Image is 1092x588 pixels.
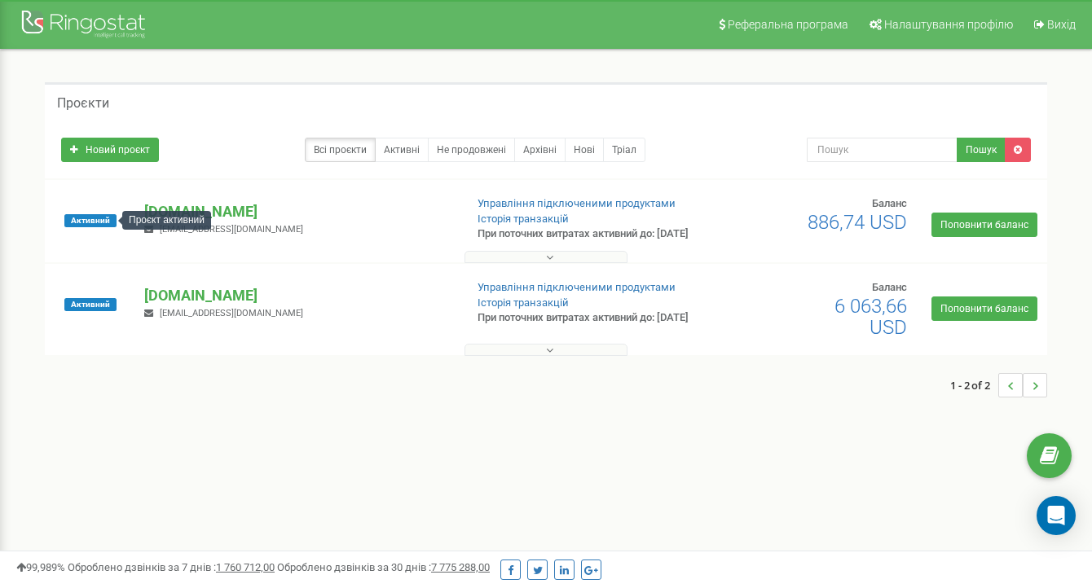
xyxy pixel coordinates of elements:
[144,285,451,306] p: [DOMAIN_NAME]
[931,213,1037,237] a: Поповнити баланс
[950,373,998,397] span: 1 - 2 of 2
[478,197,676,209] a: Управління підключеними продуктами
[478,226,702,242] p: При поточних витратах активний до: [DATE]
[1047,18,1076,31] span: Вихід
[64,298,117,311] span: Активний
[884,18,1013,31] span: Налаштування профілю
[375,138,429,162] a: Активні
[478,281,676,293] a: Управління підключеними продуктами
[305,138,376,162] a: Всі проєкти
[122,211,211,230] div: Проєкт активний
[1037,496,1076,535] div: Open Intercom Messenger
[144,201,451,222] p: [DOMAIN_NAME]
[931,296,1037,321] a: Поповнити баланс
[64,214,117,227] span: Активний
[431,561,490,573] u: 7 775 288,00
[61,138,159,162] a: Новий проєкт
[514,138,566,162] a: Архівні
[428,138,515,162] a: Не продовжені
[807,138,958,162] input: Пошук
[160,308,303,318] span: [EMAIL_ADDRESS][DOMAIN_NAME]
[16,561,65,573] span: 99,989%
[478,310,702,326] p: При поточних витратах активний до: [DATE]
[957,138,1006,162] button: Пошук
[728,18,848,31] span: Реферальна програма
[872,197,907,209] span: Баланс
[57,96,109,111] h5: Проєкти
[565,138,604,162] a: Нові
[68,561,275,573] span: Оброблено дзвінків за 7 днів :
[216,561,275,573] u: 1 760 712,00
[950,357,1047,414] nav: ...
[160,224,303,235] span: [EMAIL_ADDRESS][DOMAIN_NAME]
[478,213,569,225] a: Історія транзакцій
[808,211,907,234] span: 886,74 USD
[872,281,907,293] span: Баланс
[478,296,569,309] a: Історія транзакцій
[277,561,490,573] span: Оброблено дзвінків за 30 днів :
[834,295,907,339] span: 6 063,66 USD
[603,138,645,162] a: Тріал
